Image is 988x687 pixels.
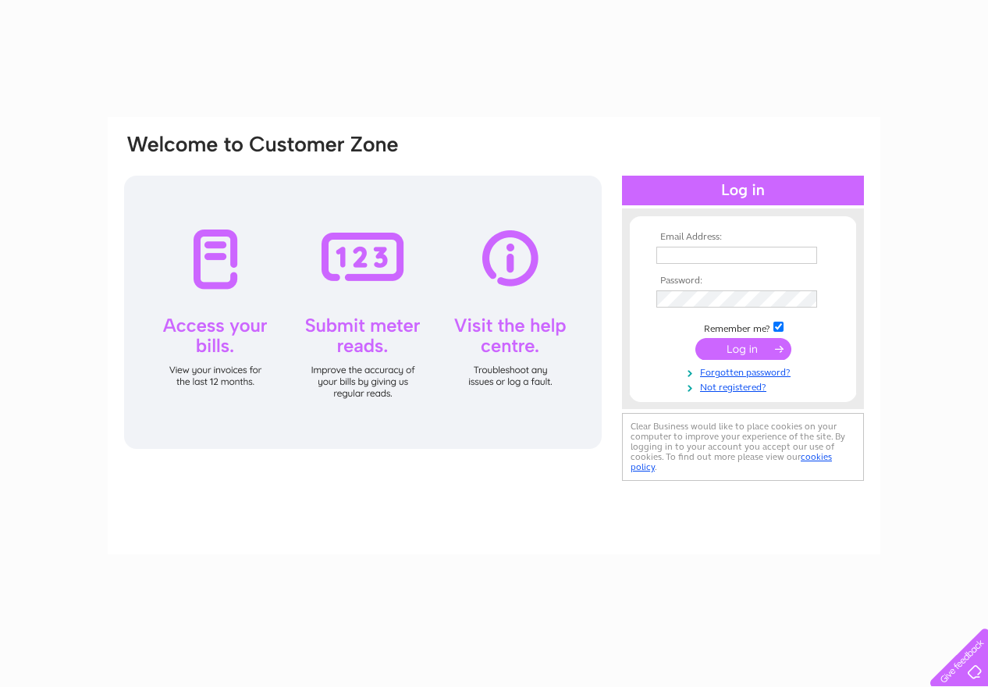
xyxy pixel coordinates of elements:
[652,319,833,335] td: Remember me?
[652,232,833,243] th: Email Address:
[695,338,791,360] input: Submit
[656,379,833,393] a: Not registered?
[656,364,833,379] a: Forgotten password?
[631,451,832,472] a: cookies policy
[622,413,864,481] div: Clear Business would like to place cookies on your computer to improve your experience of the sit...
[652,276,833,287] th: Password:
